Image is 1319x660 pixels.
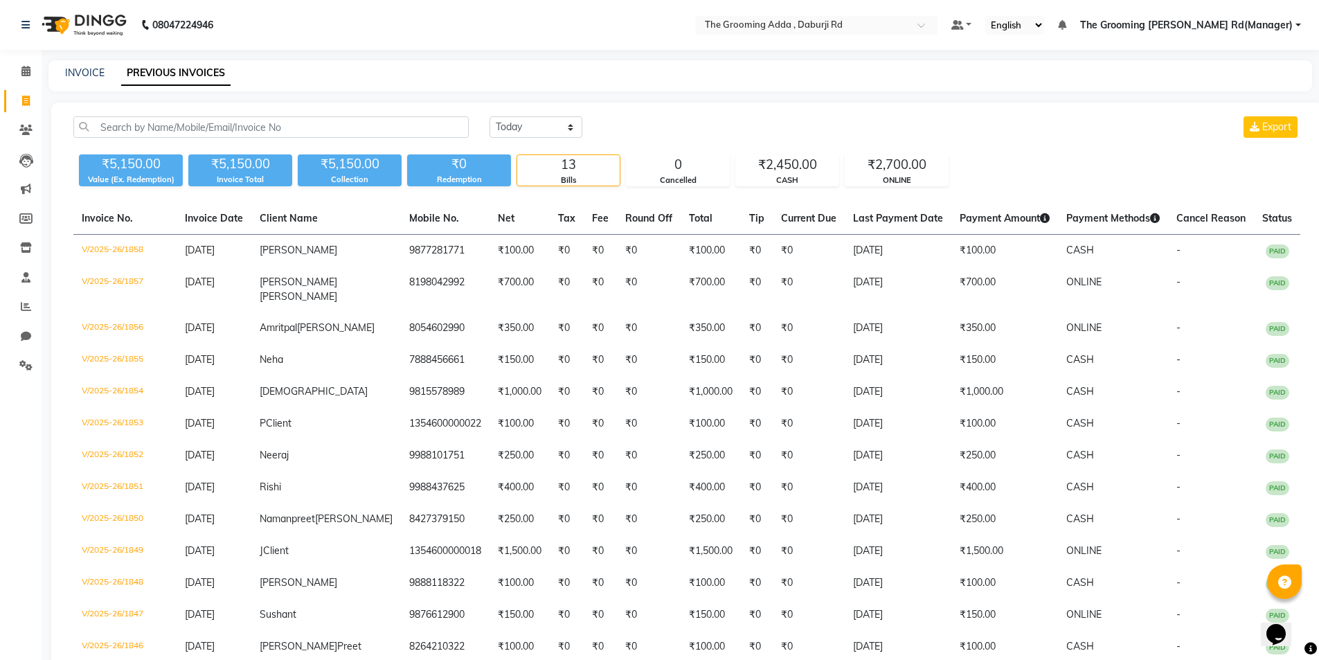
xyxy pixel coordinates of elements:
[584,235,617,267] td: ₹0
[584,312,617,344] td: ₹0
[681,344,741,376] td: ₹150.00
[681,567,741,599] td: ₹100.00
[73,567,177,599] td: V/2025-26/1848
[781,212,836,224] span: Current Due
[845,175,948,186] div: ONLINE
[584,376,617,408] td: ₹0
[1266,418,1289,431] span: PAID
[260,276,337,288] span: [PERSON_NAME]
[550,344,584,376] td: ₹0
[185,640,215,652] span: [DATE]
[185,481,215,493] span: [DATE]
[185,608,215,621] span: [DATE]
[584,267,617,312] td: ₹0
[584,535,617,567] td: ₹0
[297,321,375,334] span: [PERSON_NAME]
[1266,276,1289,290] span: PAID
[845,535,951,567] td: [DATE]
[490,267,550,312] td: ₹700.00
[845,472,951,503] td: [DATE]
[1066,576,1094,589] span: CASH
[498,212,514,224] span: Net
[35,6,130,44] img: logo
[260,512,315,525] span: Namanpreet
[951,312,1058,344] td: ₹350.00
[1066,481,1094,493] span: CASH
[741,440,773,472] td: ₹0
[337,640,361,652] span: Preet
[188,174,292,186] div: Invoice Total
[773,376,845,408] td: ₹0
[73,472,177,503] td: V/2025-26/1851
[773,408,845,440] td: ₹0
[401,235,490,267] td: 9877281771
[1266,481,1289,495] span: PAID
[741,376,773,408] td: ₹0
[185,449,215,461] span: [DATE]
[773,567,845,599] td: ₹0
[550,235,584,267] td: ₹0
[845,440,951,472] td: [DATE]
[741,408,773,440] td: ₹0
[584,599,617,631] td: ₹0
[845,344,951,376] td: [DATE]
[1176,608,1181,621] span: -
[853,212,943,224] span: Last Payment Date
[73,344,177,376] td: V/2025-26/1855
[951,567,1058,599] td: ₹100.00
[773,440,845,472] td: ₹0
[741,235,773,267] td: ₹0
[1266,449,1289,463] span: PAID
[401,408,490,440] td: 1354600000022
[185,417,215,429] span: [DATE]
[951,535,1058,567] td: ₹1,500.00
[550,408,584,440] td: ₹0
[681,440,741,472] td: ₹250.00
[1261,605,1305,646] iframe: chat widget
[845,567,951,599] td: [DATE]
[845,155,948,175] div: ₹2,700.00
[681,267,741,312] td: ₹700.00
[617,267,681,312] td: ₹0
[260,353,283,366] span: Neha
[550,599,584,631] td: ₹0
[617,235,681,267] td: ₹0
[490,567,550,599] td: ₹100.00
[584,344,617,376] td: ₹0
[736,175,838,186] div: CASH
[401,376,490,408] td: 9815578989
[185,244,215,256] span: [DATE]
[407,174,511,186] div: Redemption
[260,290,337,303] span: [PERSON_NAME]
[617,408,681,440] td: ₹0
[260,244,337,256] span: [PERSON_NAME]
[185,512,215,525] span: [DATE]
[584,503,617,535] td: ₹0
[1176,544,1181,557] span: -
[152,6,213,44] b: 08047224946
[617,440,681,472] td: ₹0
[1266,513,1289,527] span: PAID
[185,321,215,334] span: [DATE]
[681,408,741,440] td: ₹100.00
[73,116,469,138] input: Search by Name/Mobile/Email/Invoice No
[617,344,681,376] td: ₹0
[584,440,617,472] td: ₹0
[1066,512,1094,525] span: CASH
[490,599,550,631] td: ₹150.00
[298,154,402,174] div: ₹5,150.00
[741,344,773,376] td: ₹0
[73,503,177,535] td: V/2025-26/1850
[584,567,617,599] td: ₹0
[298,174,402,186] div: Collection
[617,472,681,503] td: ₹0
[550,472,584,503] td: ₹0
[401,344,490,376] td: 7888456661
[1066,321,1102,334] span: ONLINE
[592,212,609,224] span: Fee
[845,503,951,535] td: [DATE]
[845,376,951,408] td: [DATE]
[681,535,741,567] td: ₹1,500.00
[401,472,490,503] td: 9988437625
[490,235,550,267] td: ₹100.00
